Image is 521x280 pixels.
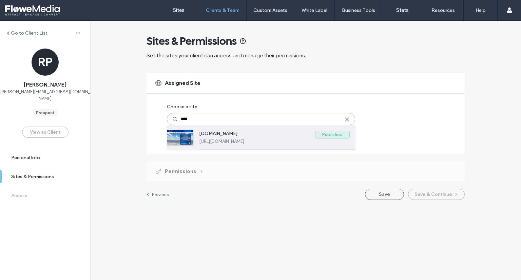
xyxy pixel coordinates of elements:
span: Set the sites your client can access and manage their permissions. [147,52,306,59]
label: Clients & Team [206,7,239,13]
label: Go to Client List [11,30,47,36]
label: Business Tools [342,7,375,13]
label: Published [315,131,350,138]
label: Personal Info [11,155,40,161]
label: Choose a site [167,100,197,113]
label: Previous [152,192,169,197]
div: RP [32,49,59,76]
label: Sites [173,7,185,13]
span: Help [15,5,29,11]
a: Previous [147,192,169,197]
label: Help [476,7,486,13]
label: White Label [302,7,327,13]
label: Custom Assets [253,7,287,13]
span: Assigned Site [165,79,200,87]
label: [DOMAIN_NAME] [199,131,315,139]
span: [PERSON_NAME] [24,81,66,89]
span: Sites & Permissions [147,34,237,48]
label: Access [11,193,27,199]
label: [URL][DOMAIN_NAME] [199,139,350,144]
span: Permissions [165,168,196,175]
label: Resources [431,7,455,13]
button: Save [365,189,404,200]
div: Prospect [36,110,55,116]
label: Sites & Permissions [11,174,54,180]
label: Stats [396,7,409,13]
